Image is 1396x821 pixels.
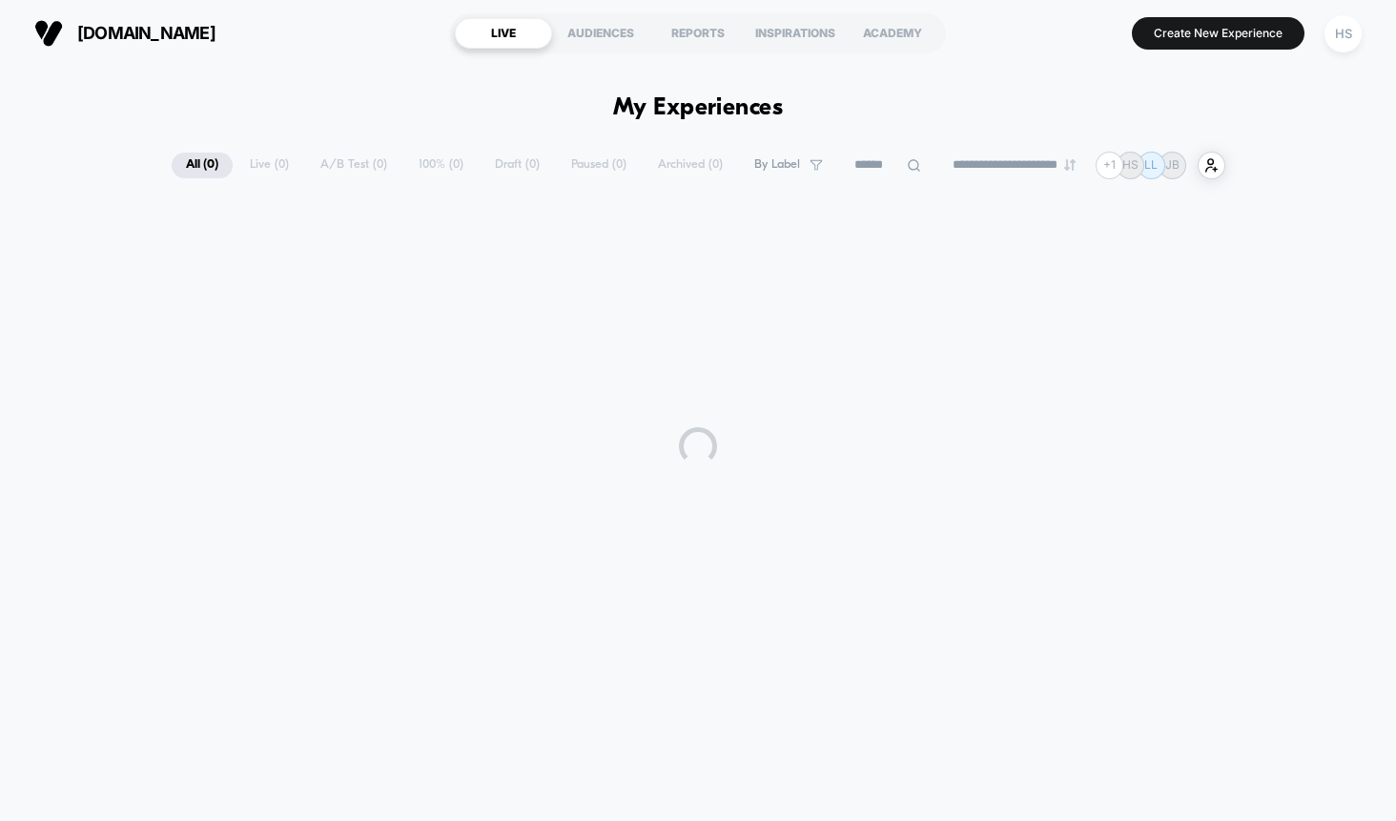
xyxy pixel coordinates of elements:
div: AUDIENCES [552,18,649,49]
img: Visually logo [34,19,63,48]
span: All ( 0 ) [172,153,233,178]
span: [DOMAIN_NAME] [77,24,216,44]
p: LL [1144,158,1158,172]
div: ACADEMY [844,18,941,49]
p: JB [1165,158,1180,172]
img: end [1064,159,1076,171]
p: HS [1122,158,1139,172]
button: [DOMAIN_NAME] [29,18,221,49]
button: Create New Experience [1132,17,1304,50]
div: + 1 [1096,152,1123,179]
h1: My Experiences [613,95,784,123]
button: HS [1319,14,1367,53]
div: REPORTS [649,18,747,49]
div: INSPIRATIONS [747,18,844,49]
div: LIVE [455,18,552,49]
span: By Label [754,158,800,173]
div: HS [1324,15,1362,52]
